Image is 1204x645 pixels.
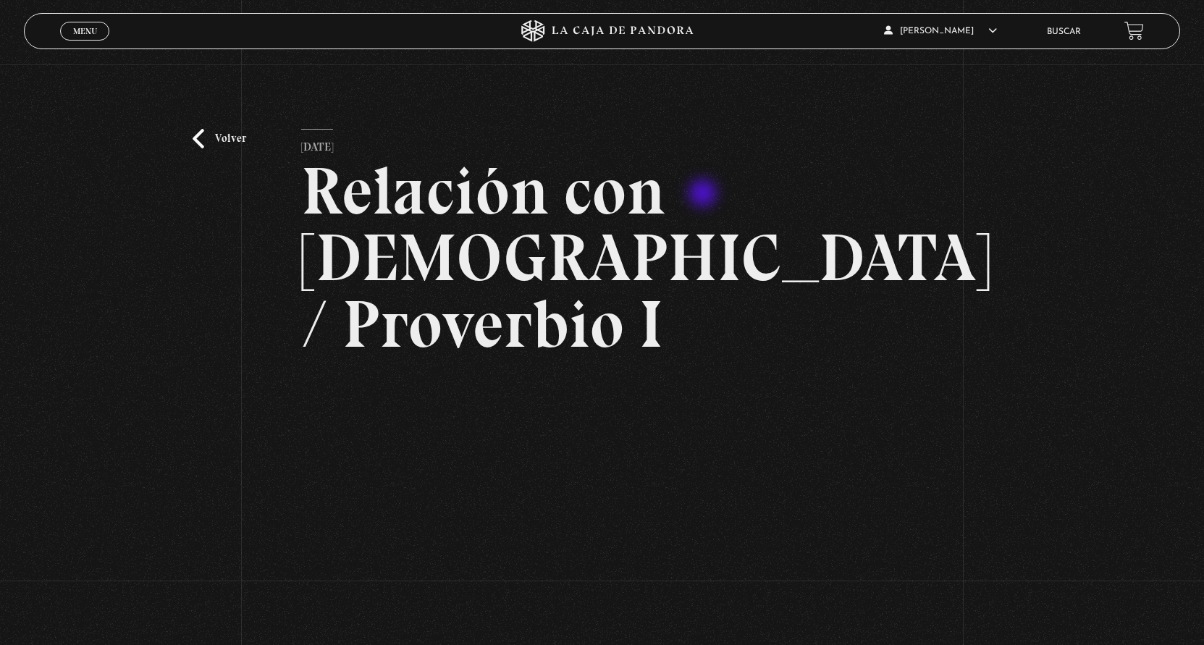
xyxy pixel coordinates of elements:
a: View your shopping cart [1124,21,1144,41]
span: Cerrar [68,39,102,49]
h2: Relación con [DEMOGRAPHIC_DATA] / Proverbio I [301,158,902,358]
a: Buscar [1047,28,1081,36]
p: [DATE] [301,129,333,158]
span: [PERSON_NAME] [884,27,997,35]
span: Menu [73,27,97,35]
a: Volver [193,129,246,148]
